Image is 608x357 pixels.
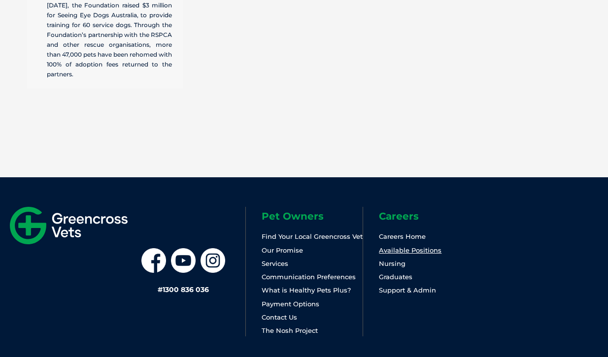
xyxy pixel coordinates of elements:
a: Nursing [379,260,405,267]
h6: Careers [379,211,480,221]
a: The Nosh Project [262,326,318,334]
p: [DATE], the Foundation raised $3 million for Seeing Eye Dogs Australia, to provide training for 6... [47,0,172,79]
a: Communication Preferences [262,273,356,281]
a: Our Promise [262,246,303,254]
span: # [158,285,163,294]
a: Find Your Local Greencross Vet [262,232,363,240]
a: Support & Admin [379,286,436,294]
a: What is Healthy Pets Plus? [262,286,351,294]
a: Payment Options [262,300,319,308]
a: Services [262,260,288,267]
h6: Pet Owners [262,211,363,221]
a: Careers Home [379,232,426,240]
a: Available Positions [379,246,441,254]
a: #1300 836 036 [158,285,209,294]
a: Contact Us [262,313,297,321]
a: Graduates [379,273,412,281]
